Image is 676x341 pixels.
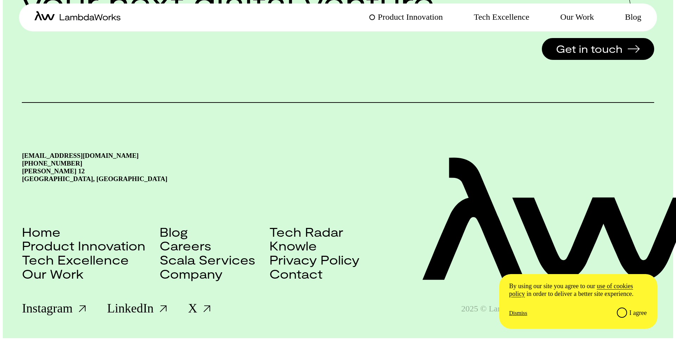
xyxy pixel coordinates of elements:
[269,238,317,253] a: Knowle
[509,283,633,297] a: /cookie-and-privacy-policy
[159,253,255,267] a: Scala Services
[107,301,167,315] a: LinkedIn
[22,267,83,281] a: Our Work
[269,253,359,267] a: Privacy Policy
[269,225,343,239] a: Tech Radar
[269,267,323,281] a: Contact
[378,12,443,22] p: Product Innovation
[560,12,594,22] p: Our Work
[556,43,622,54] span: Get in touch
[465,12,530,22] a: Tech Excellence
[22,301,86,315] a: Instagram
[552,12,594,22] a: Our Work
[630,309,647,317] div: I agree
[159,238,211,253] a: Careers
[22,238,145,253] a: Product Innovation
[159,225,188,239] a: Blog
[461,304,559,314] span: 2025 © LambdaWorks d.o.o.
[35,11,120,24] a: home-icon
[22,152,654,183] h3: [EMAIL_ADDRESS][DOMAIN_NAME] [PHONE_NUMBER] [PERSON_NAME] 12 [GEOGRAPHIC_DATA], [GEOGRAPHIC_DATA]
[616,12,641,22] a: Blog
[509,310,527,316] p: Dismiss
[474,12,530,22] p: Tech Excellence
[22,253,129,267] a: Tech Excellence
[509,283,647,298] p: By using our site you agree to our in order to deliver a better site experience.
[22,225,61,239] a: Home
[625,12,641,22] p: Blog
[369,12,443,22] a: Product Innovation
[159,267,223,281] a: Company
[188,301,211,315] a: X
[542,38,654,60] button: Get in touch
